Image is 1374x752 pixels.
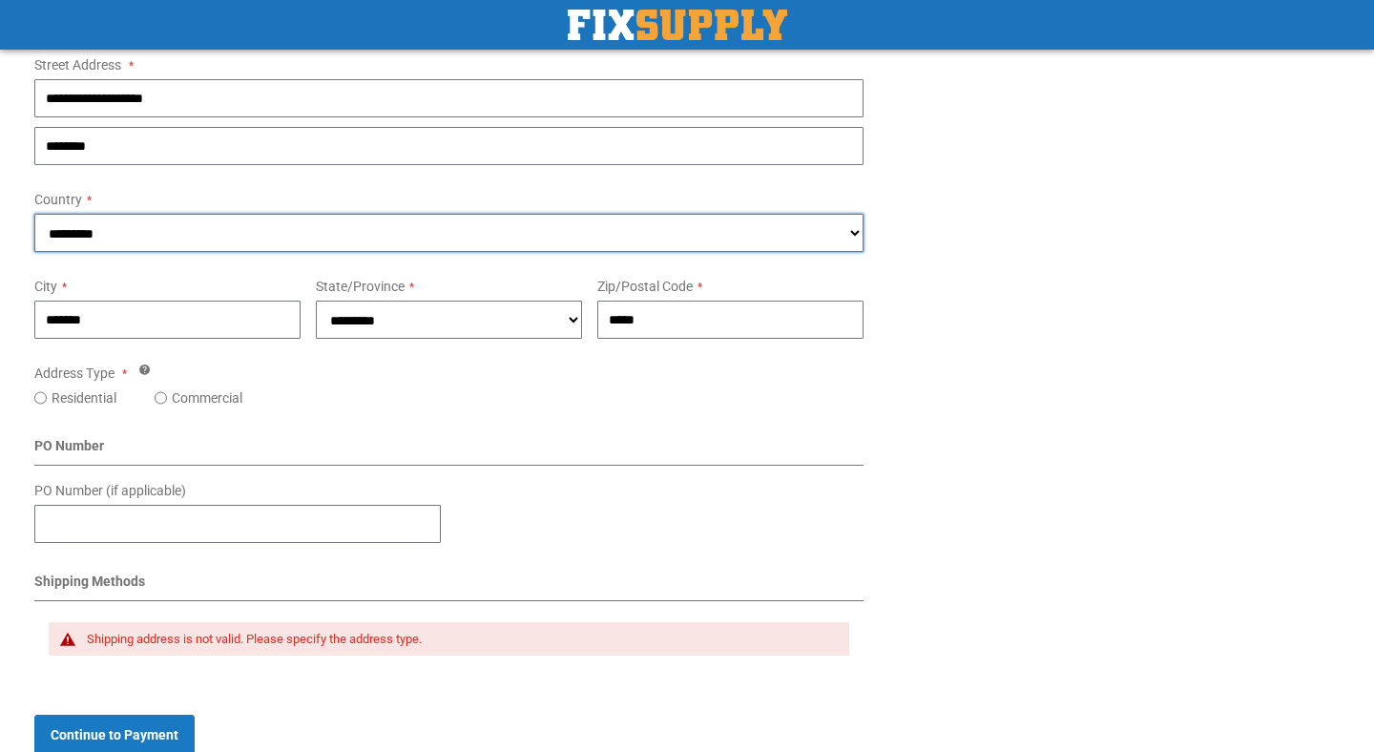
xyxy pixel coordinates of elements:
span: Address Type [34,366,114,381]
span: Zip/Postal Code [597,279,693,294]
div: PO Number [34,436,864,466]
label: Commercial [172,388,242,407]
span: PO Number (if applicable) [34,483,186,498]
span: City [34,279,57,294]
div: Shipping address is not valid. Please specify the address type. [87,632,830,647]
a: store logo [568,10,787,40]
span: Continue to Payment [51,727,178,742]
span: State/Province [316,279,405,294]
label: Residential [52,388,116,407]
span: Street Address [34,57,121,73]
span: Country [34,192,82,207]
div: Shipping Methods [34,572,864,601]
img: Fix Industrial Supply [568,10,787,40]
